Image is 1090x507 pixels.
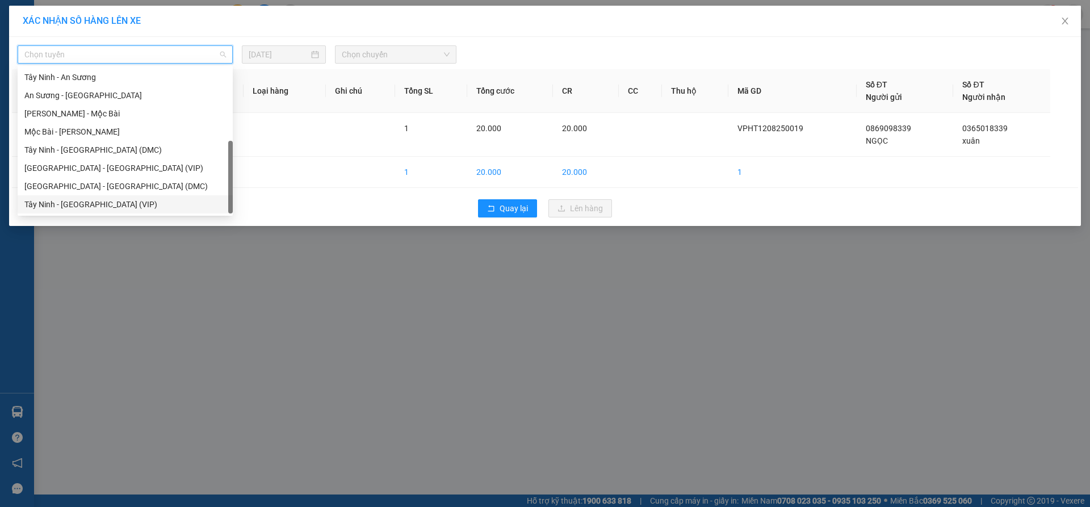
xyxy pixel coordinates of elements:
button: uploadLên hàng [548,199,612,217]
div: Sài Gòn - Tây Ninh (VIP) [18,159,233,177]
span: NGỌC [866,136,888,145]
span: close [1060,16,1070,26]
span: 20.000 [562,124,587,133]
th: Mã GD [728,69,857,113]
span: VPHT1208250019 [737,124,803,133]
div: [GEOGRAPHIC_DATA] - [GEOGRAPHIC_DATA] (DMC) [24,180,226,192]
th: STT [12,69,62,113]
div: [PERSON_NAME] - Mộc Bài [24,107,226,120]
div: Mộc Bài - [PERSON_NAME] [24,125,226,138]
td: 1 [395,157,467,188]
div: An Sương - [GEOGRAPHIC_DATA] [24,89,226,102]
th: CR [553,69,619,113]
span: 20.000 [476,124,501,133]
button: Close [1049,6,1081,37]
span: XÁC NHẬN SỐ HÀNG LÊN XE [23,15,141,26]
button: rollbackQuay lại [478,199,537,217]
div: An Sương - Tây Ninh [18,86,233,104]
div: [GEOGRAPHIC_DATA] - [GEOGRAPHIC_DATA] (VIP) [24,162,226,174]
span: Người nhận [962,93,1005,102]
input: 13/08/2025 [249,48,309,61]
th: Loại hàng [244,69,326,113]
th: Tổng SL [395,69,467,113]
div: Mộc Bài - Hồ Chí Minh [18,123,233,141]
span: Số ĐT [866,80,887,89]
span: Số ĐT [962,80,984,89]
th: Ghi chú [326,69,395,113]
span: Quay lại [500,202,528,215]
span: Chọn tuyến [24,46,226,63]
th: Tổng cước [467,69,553,113]
div: Tây Ninh - [GEOGRAPHIC_DATA] (VIP) [24,198,226,211]
th: CC [619,69,662,113]
td: 20.000 [553,157,619,188]
div: Tây Ninh - Sài Gòn (VIP) [18,195,233,213]
div: Tây Ninh - [GEOGRAPHIC_DATA] (DMC) [24,144,226,156]
div: Sài Gòn - Tây Ninh (DMC) [18,177,233,195]
span: 1 [404,124,409,133]
td: 1 [12,113,62,157]
div: Hồ Chí Minh - Mộc Bài [18,104,233,123]
span: 0365018339 [962,124,1008,133]
span: xuân [962,136,980,145]
th: Thu hộ [662,69,728,113]
span: rollback [487,204,495,213]
td: 20.000 [467,157,553,188]
span: Người gửi [866,93,902,102]
div: Tây Ninh - An Sương [18,68,233,86]
td: 1 [728,157,857,188]
div: Tây Ninh - Sài Gòn (DMC) [18,141,233,159]
div: Tây Ninh - An Sương [24,71,226,83]
span: Chọn chuyến [342,46,450,63]
span: 0869098339 [866,124,911,133]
